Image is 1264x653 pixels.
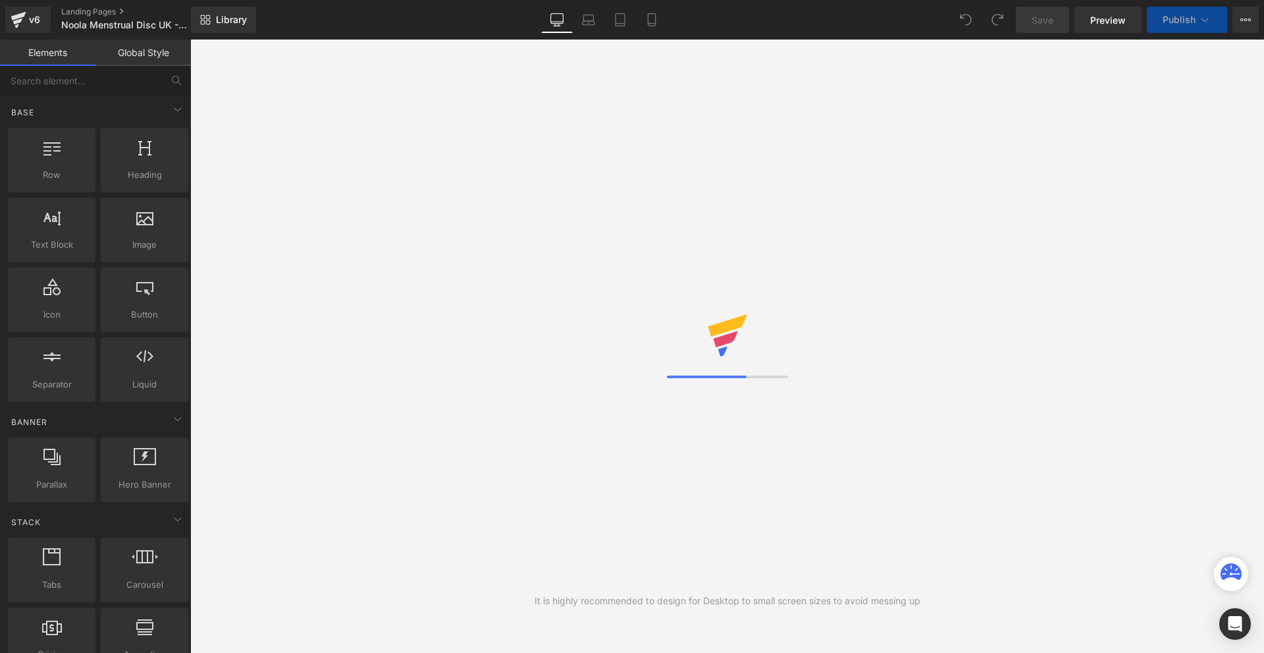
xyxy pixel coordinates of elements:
a: Global Style [95,40,191,66]
button: More [1232,7,1259,33]
span: Parallax [12,478,92,492]
a: Laptop [573,7,604,33]
span: Liquid [105,378,184,391]
span: Publish [1163,14,1196,25]
a: Mobile [636,7,668,33]
a: Landing Pages [61,7,213,17]
span: Row [12,168,92,182]
div: It is highly recommended to design for Desktop to small screen sizes to avoid messing up [535,594,920,608]
a: New Library [191,7,256,33]
span: Hero Banner [105,478,184,492]
span: Preview [1090,13,1126,27]
button: Undo [953,7,979,33]
span: Banner [10,416,49,428]
button: Redo [984,7,1011,33]
a: Desktop [541,7,573,33]
span: Separator [12,378,92,391]
a: v6 [5,7,51,33]
a: Preview [1074,7,1142,33]
span: Tabs [12,578,92,592]
span: Heading [105,168,184,182]
button: Publish [1147,7,1227,33]
span: Button [105,308,184,322]
a: Tablet [604,7,636,33]
span: Text Block [12,238,92,252]
span: Carousel [105,578,184,592]
div: v6 [26,11,43,28]
span: Stack [10,516,42,528]
span: Save [1032,13,1053,27]
span: Base [10,106,36,119]
span: Noola Menstrual Disc UK - OFFER TEST [61,20,188,30]
span: Icon [12,308,92,322]
div: Open Intercom Messenger [1219,608,1251,640]
span: Image [105,238,184,252]
span: Library [216,14,247,26]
